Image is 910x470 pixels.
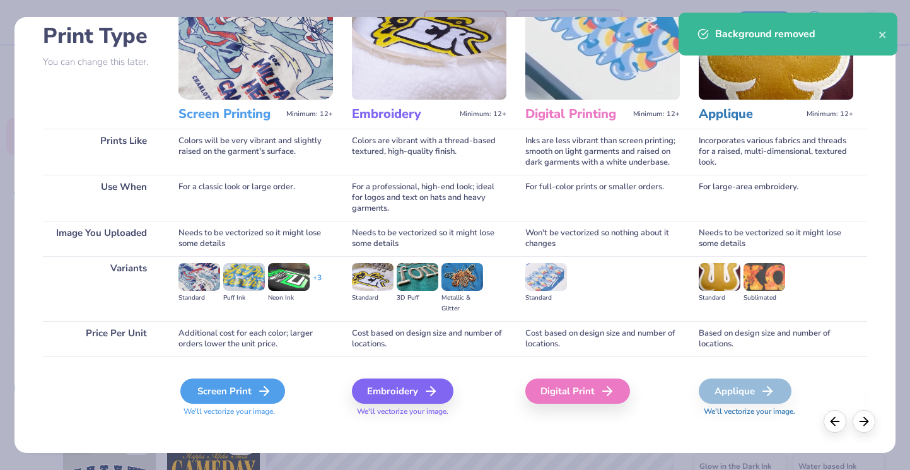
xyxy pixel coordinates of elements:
[525,263,567,291] img: Standard
[699,263,740,291] img: Standard
[397,293,438,303] div: 3D Puff
[352,221,506,256] div: Needs to be vectorized so it might lose some details
[525,106,628,122] h3: Digital Printing
[525,129,680,175] div: Inks are less vibrant than screen printing; smooth on light garments and raised on dark garments ...
[352,263,394,291] img: Standard
[352,379,453,404] div: Embroidery
[268,263,310,291] img: Neon Ink
[352,321,506,356] div: Cost based on design size and number of locations.
[178,406,333,417] span: We'll vectorize your image.
[525,293,567,303] div: Standard
[178,106,281,122] h3: Screen Printing
[178,221,333,256] div: Needs to be vectorized so it might lose some details
[178,293,220,303] div: Standard
[633,110,680,119] span: Minimum: 12+
[352,175,506,221] div: For a professional, high-end look; ideal for logos and text on hats and heavy garments.
[313,273,322,294] div: + 3
[744,263,785,291] img: Sublimated
[525,321,680,356] div: Cost based on design size and number of locations.
[352,293,394,303] div: Standard
[460,110,506,119] span: Minimum: 12+
[699,221,853,256] div: Needs to be vectorized so it might lose some details
[807,110,853,119] span: Minimum: 12+
[352,406,506,417] span: We'll vectorize your image.
[878,26,887,42] button: close
[699,129,853,175] div: Incorporates various fabrics and threads for a raised, multi-dimensional, textured look.
[525,175,680,221] div: For full-color prints or smaller orders.
[178,321,333,356] div: Additional cost for each color; larger orders lower the unit price.
[352,106,455,122] h3: Embroidery
[699,321,853,356] div: Based on design size and number of locations.
[397,263,438,291] img: 3D Puff
[525,379,630,404] div: Digital Print
[268,293,310,303] div: Neon Ink
[441,263,483,291] img: Metallic & Glitter
[441,293,483,314] div: Metallic & Glitter
[223,293,265,303] div: Puff Ink
[286,110,333,119] span: Minimum: 12+
[699,106,802,122] h3: Applique
[178,263,220,291] img: Standard
[699,379,791,404] div: Applique
[744,293,785,303] div: Sublimated
[43,129,160,175] div: Prints Like
[43,321,160,356] div: Price Per Unit
[715,26,878,42] div: Background removed
[43,256,160,321] div: Variants
[43,175,160,221] div: Use When
[180,379,285,404] div: Screen Print
[223,263,265,291] img: Puff Ink
[352,129,506,175] div: Colors are vibrant with a thread-based textured, high-quality finish.
[699,175,853,221] div: For large-area embroidery.
[43,221,160,256] div: Image You Uploaded
[178,129,333,175] div: Colors will be very vibrant and slightly raised on the garment's surface.
[178,175,333,221] div: For a classic look or large order.
[525,221,680,256] div: Won't be vectorized so nothing about it changes
[699,293,740,303] div: Standard
[43,57,160,68] p: You can change this later.
[699,406,853,417] span: We'll vectorize your image.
